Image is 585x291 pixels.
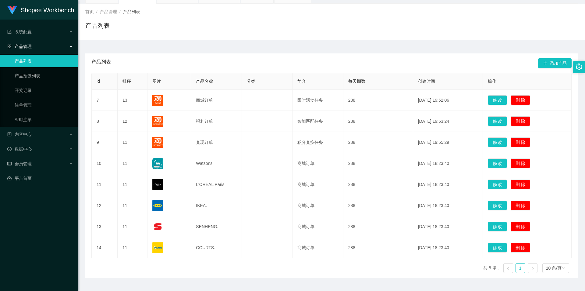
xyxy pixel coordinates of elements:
td: SENHENG. [191,216,242,237]
img: 68176c60d0f9a.png [152,179,163,190]
span: 简介 [297,79,306,84]
i: 图标: setting [576,64,582,70]
img: 689de644d35ad.png [152,137,163,148]
td: 11 [118,132,147,153]
button: 删 除 [511,95,530,105]
td: 11 [118,216,147,237]
span: 产品名称 [196,79,213,84]
td: 12 [118,111,147,132]
td: [DATE] 18:23:40 [413,153,483,174]
span: / [119,9,121,14]
span: 产品管理 [7,44,32,49]
a: 1 [516,264,525,273]
td: 11 [92,174,118,195]
a: Shopee Workbench [7,7,74,12]
span: 内容中心 [7,132,32,137]
td: 288 [343,174,413,195]
button: 修 改 [488,116,507,126]
td: 福利订单 [191,111,242,132]
td: 14 [92,237,118,258]
td: 13 [118,90,147,111]
i: 图标: down [562,266,565,271]
span: 排序 [122,79,131,84]
button: 修 改 [488,201,507,210]
td: COURTS. [191,237,242,258]
li: 1 [516,263,525,273]
td: [DATE] 18:23:40 [413,174,483,195]
td: 11 [118,237,147,258]
span: 每天期数 [348,79,365,84]
span: 产品列表 [123,9,140,14]
td: L'ORÉAL Paris. [191,174,242,195]
span: 图片 [152,79,161,84]
td: Watsons. [191,153,242,174]
button: 删 除 [511,201,530,210]
button: 修 改 [488,243,507,253]
img: 68176f9e1526a.png [152,242,163,253]
i: 图标: appstore-o [7,44,12,49]
h1: Shopee Workbench [21,0,74,20]
li: 下一页 [528,263,537,273]
td: 7 [92,90,118,111]
i: 图标: check-circle-o [7,147,12,151]
i: 图标: profile [7,132,12,136]
div: 10 条/页 [546,264,562,273]
h1: 产品列表 [85,21,110,30]
i: 图标: table [7,162,12,166]
td: [DATE] 18:23:40 [413,216,483,237]
td: 288 [343,216,413,237]
img: 68176ef633d27.png [152,200,163,211]
td: 商城订单 [292,195,343,216]
td: 限时活动任务 [292,90,343,111]
td: [DATE] 19:53:24 [413,111,483,132]
img: 68176f62e0d74.png [152,221,163,232]
li: 共 8 条， [483,263,501,273]
td: 288 [343,237,413,258]
td: 智能匹配任务 [292,111,343,132]
button: 修 改 [488,222,507,231]
button: 修 改 [488,180,507,189]
td: [DATE] 18:23:40 [413,237,483,258]
td: [DATE] 19:55:29 [413,132,483,153]
a: 图标: dashboard平台首页 [7,172,73,184]
td: 11 [118,195,147,216]
button: 删 除 [511,243,530,253]
span: 分类 [247,79,255,84]
button: 删 除 [511,180,530,189]
a: 产品预设列表 [15,70,73,82]
td: 商城订单 [191,90,242,111]
td: 商城订单 [292,153,343,174]
img: 689de6352d57d.png [152,95,163,106]
td: 12 [92,195,118,216]
button: 修 改 [488,95,507,105]
td: 11 [118,174,147,195]
button: 图标: plus添加产品 [538,58,572,68]
span: / [96,9,97,14]
td: 288 [343,90,413,111]
td: 288 [343,195,413,216]
button: 修 改 [488,137,507,147]
td: 商城订单 [292,174,343,195]
td: 商城订单 [292,216,343,237]
button: 删 除 [511,137,530,147]
span: 会员管理 [7,161,32,166]
i: 图标: right [531,267,534,270]
td: 10 [92,153,118,174]
button: 删 除 [511,158,530,168]
span: 系统配置 [7,29,32,34]
a: 即时注单 [15,114,73,126]
li: 上一页 [503,263,513,273]
td: IKEA. [191,195,242,216]
td: 288 [343,111,413,132]
i: 图标: left [506,267,510,270]
a: 开奖记录 [15,84,73,96]
span: 创建时间 [418,79,435,84]
img: 689de63d35912.png [152,116,163,127]
td: 8 [92,111,118,132]
a: 注单管理 [15,99,73,111]
td: 商城订单 [292,237,343,258]
img: logo.9652507e.png [7,6,17,15]
button: 删 除 [511,116,530,126]
button: 删 除 [511,222,530,231]
td: [DATE] 18:23:40 [413,195,483,216]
